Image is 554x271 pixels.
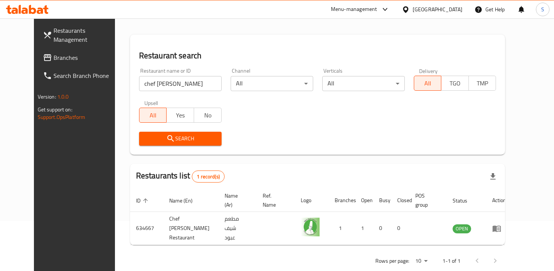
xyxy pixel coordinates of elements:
button: Yes [166,108,194,123]
span: Name (En) [169,196,202,205]
span: Name (Ar) [225,191,248,209]
img: Chef Aboud Restaurant [301,218,320,236]
th: Branches [329,189,355,212]
h2: Menu management [130,8,204,20]
span: No [197,110,219,121]
span: Branches [54,53,120,62]
span: POS group [415,191,438,209]
label: Upsell [144,100,158,105]
button: All [414,76,442,91]
span: S [541,5,544,14]
a: Branches [37,49,126,67]
th: Closed [391,189,409,212]
span: All [417,78,439,89]
td: 0 [391,212,409,245]
span: Yes [170,110,191,121]
span: TGO [444,78,466,89]
td: 634667 [130,212,163,245]
span: TMP [472,78,493,89]
td: Chef [PERSON_NAME] Restaurant [163,212,219,245]
div: Rows per page: [412,256,430,267]
th: Open [355,189,373,212]
button: All [139,108,167,123]
a: Restaurants Management [37,21,126,49]
div: All [322,76,405,91]
span: OPEN [453,224,471,233]
button: TGO [441,76,469,91]
h2: Restaurant search [139,50,496,61]
td: 1 [329,212,355,245]
button: TMP [468,76,496,91]
th: Busy [373,189,391,212]
td: 1 [355,212,373,245]
span: Ref. Name [263,191,286,209]
div: All [231,76,313,91]
div: Menu-management [331,5,377,14]
label: Delivery [419,68,438,73]
th: Action [486,189,512,212]
span: Restaurants Management [54,26,120,44]
table: enhanced table [130,189,512,245]
button: Search [139,132,222,146]
input: Search for restaurant name or ID.. [139,76,222,91]
span: ID [136,196,150,205]
span: Version: [38,92,56,102]
button: No [194,108,222,123]
span: Get support on: [38,105,72,114]
a: Support.OpsPlatform [38,112,86,122]
span: All [142,110,164,121]
th: Logo [295,189,329,212]
p: 1-1 of 1 [442,256,461,266]
span: 1 record(s) [192,173,224,180]
td: مطعم شيف عبود [219,212,257,245]
span: Search [145,134,216,143]
div: [GEOGRAPHIC_DATA] [413,5,462,14]
span: Status [453,196,477,205]
td: 0 [373,212,391,245]
div: Export file [484,167,502,186]
div: OPEN [453,224,471,233]
a: Search Branch Phone [37,67,126,85]
h2: Restaurants list [136,170,225,183]
span: 1.0.0 [57,92,69,102]
span: Search Branch Phone [54,71,120,80]
div: Menu [492,224,506,233]
p: Rows per page: [375,256,409,266]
